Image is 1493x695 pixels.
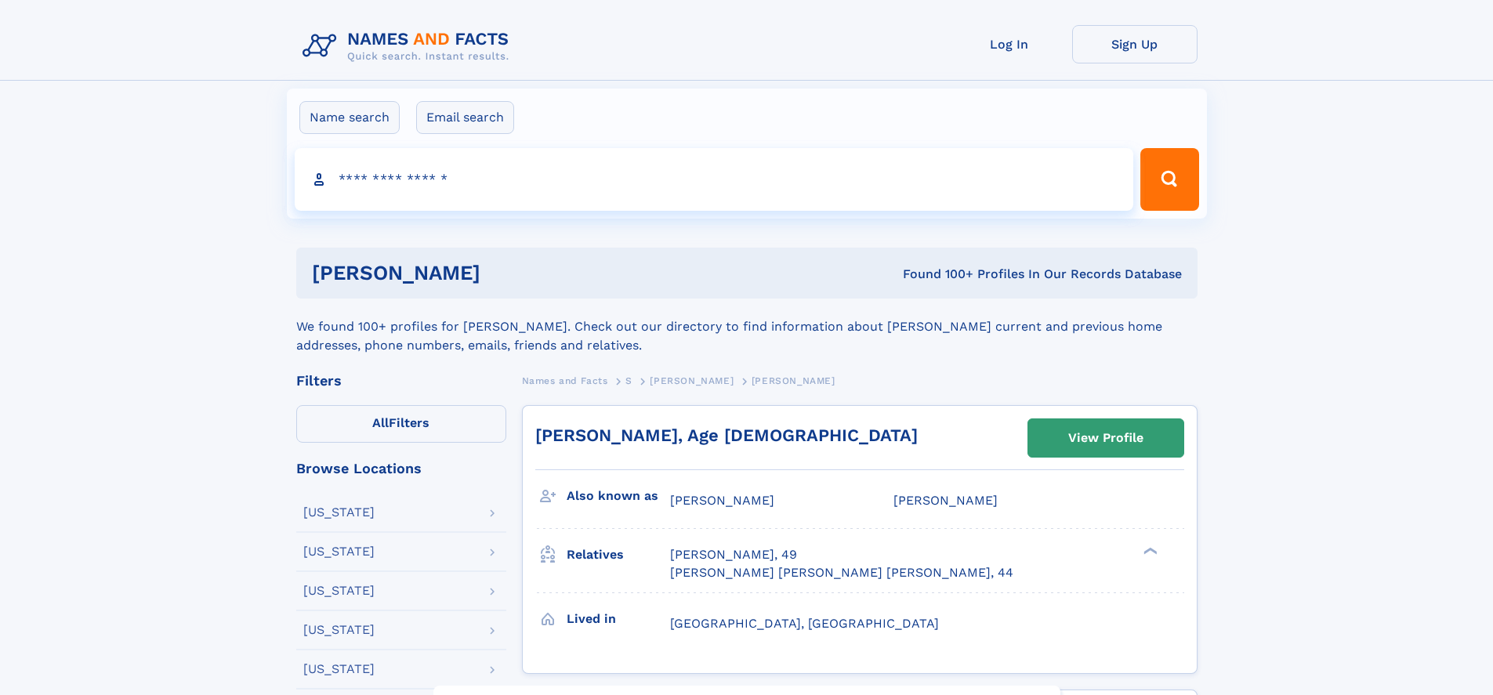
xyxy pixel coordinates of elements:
[295,148,1134,211] input: search input
[567,483,670,509] h3: Also known as
[670,546,797,563] a: [PERSON_NAME], 49
[303,506,375,519] div: [US_STATE]
[1140,546,1158,556] div: ❯
[1028,419,1183,457] a: View Profile
[416,101,514,134] label: Email search
[691,266,1182,283] div: Found 100+ Profiles In Our Records Database
[303,624,375,636] div: [US_STATE]
[947,25,1072,63] a: Log In
[670,493,774,508] span: [PERSON_NAME]
[296,374,506,388] div: Filters
[303,545,375,558] div: [US_STATE]
[1140,148,1198,211] button: Search Button
[670,564,1013,581] a: [PERSON_NAME] [PERSON_NAME] [PERSON_NAME], 44
[670,616,939,631] span: [GEOGRAPHIC_DATA], [GEOGRAPHIC_DATA]
[650,371,734,390] a: [PERSON_NAME]
[567,541,670,568] h3: Relatives
[650,375,734,386] span: [PERSON_NAME]
[299,101,400,134] label: Name search
[296,299,1198,355] div: We found 100+ profiles for [PERSON_NAME]. Check out our directory to find information about [PERS...
[303,663,375,675] div: [US_STATE]
[567,606,670,632] h3: Lived in
[535,425,918,445] a: [PERSON_NAME], Age [DEMOGRAPHIC_DATA]
[372,415,389,430] span: All
[752,375,835,386] span: [PERSON_NAME]
[296,25,522,67] img: Logo Names and Facts
[625,375,632,386] span: S
[1068,420,1143,456] div: View Profile
[893,493,998,508] span: [PERSON_NAME]
[1072,25,1198,63] a: Sign Up
[303,585,375,597] div: [US_STATE]
[296,462,506,476] div: Browse Locations
[312,263,692,283] h1: [PERSON_NAME]
[296,405,506,443] label: Filters
[625,371,632,390] a: S
[522,371,608,390] a: Names and Facts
